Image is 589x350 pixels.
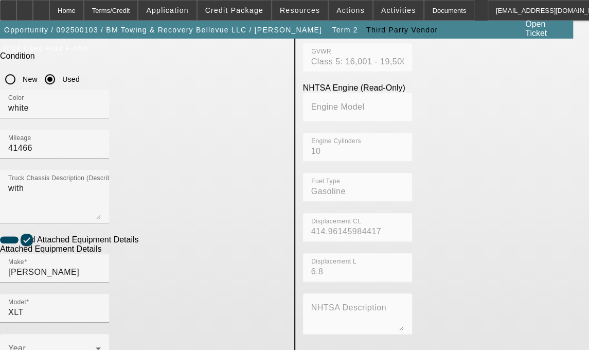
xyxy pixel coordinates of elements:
[198,1,271,20] button: Credit Package
[311,102,365,111] mat-label: Engine Model
[311,178,340,184] mat-label: Fuel Type
[138,1,196,20] button: Application
[336,6,365,14] span: Actions
[4,26,322,34] span: Opportunity / 092500103 / BM Towing & Recovery Bellevue LLC / [PERSON_NAME]
[8,94,24,101] mat-label: Color
[332,26,358,34] span: Term 2
[311,218,361,224] mat-label: Displacement CL
[366,26,438,34] span: Third Party Vendor
[205,6,263,14] span: Credit Package
[3,44,88,52] span: 2018 Used Ford F-550
[328,21,361,39] button: Term 2
[8,258,24,265] mat-label: Make
[146,6,188,14] span: Application
[8,299,26,305] mat-label: Model
[364,21,440,39] button: Third Party Vendor
[311,48,331,55] mat-label: GVWR
[311,137,361,144] mat-label: Engine Cylinders
[311,303,386,312] mat-label: NHTSA Description
[521,15,572,42] a: Open Ticket
[280,6,320,14] span: Resources
[60,74,80,84] label: Used
[329,1,372,20] button: Actions
[272,1,328,20] button: Resources
[8,134,31,141] mat-label: Mileage
[373,1,424,20] button: Activities
[21,74,38,84] label: New
[19,235,138,244] label: Add Attached Equipment Details
[8,174,182,181] mat-label: Truck Chassis Description (Describe the truck chassis only)
[311,258,356,265] mat-label: Displacement L
[381,6,416,14] span: Activities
